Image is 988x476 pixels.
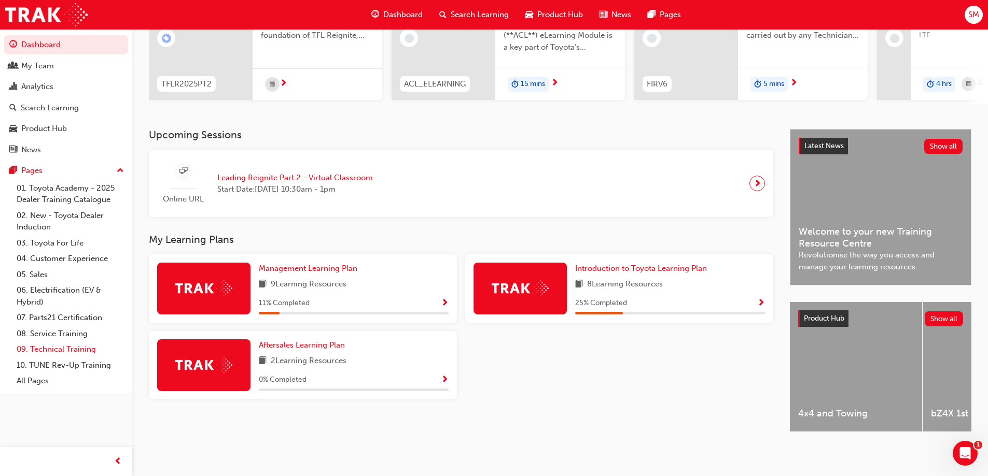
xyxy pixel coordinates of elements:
[968,9,979,21] span: SM
[9,146,17,155] span: news-icon
[647,34,657,43] span: learningRecordVerb_NONE-icon
[804,314,844,323] span: Product Hub
[12,235,128,251] a: 03. Toyota For Life
[511,78,519,91] span: duration-icon
[799,138,963,154] a: Latest NewsShow all
[925,311,964,326] button: Show all
[149,234,773,246] h3: My Learning Plans
[12,267,128,283] a: 05. Sales
[4,161,128,180] button: Pages
[953,441,978,466] iframe: Intercom live chat
[12,180,128,208] a: 01. Toyota Academy - 2025 Dealer Training Catalogue
[611,9,631,21] span: News
[217,172,373,184] span: Leading Reignite Part 2 - Virtual Classroom
[12,326,128,342] a: 08. Service Training
[12,282,128,310] a: 06. Electrification (EV & Hybrid)
[976,79,984,88] span: next-icon
[259,264,357,273] span: Management Learning Plan
[492,280,549,296] img: Trak
[5,3,88,26] img: Trak
[757,297,765,310] button: Show Progress
[175,357,232,373] img: Trak
[21,144,41,156] div: News
[660,9,681,21] span: Pages
[21,165,43,177] div: Pages
[790,79,798,88] span: next-icon
[4,140,128,160] a: News
[575,278,583,291] span: book-icon
[21,102,79,114] div: Search Learning
[21,123,67,135] div: Product Hub
[441,299,449,308] span: Show Progress
[12,357,128,373] a: 10. TUNE Rev-Up Training
[149,129,773,141] h3: Upcoming Sessions
[9,104,17,113] span: search-icon
[521,78,545,90] span: 15 mins
[117,164,124,178] span: up-icon
[754,78,761,91] span: duration-icon
[9,166,17,176] span: pages-icon
[280,79,287,89] span: next-icon
[4,35,128,54] a: Dashboard
[441,376,449,385] span: Show Progress
[441,297,449,310] button: Show Progress
[804,141,844,150] span: Latest News
[790,129,971,285] a: Latest NewsShow allWelcome to your new Training Resource CentreRevolutionise the way you access a...
[4,77,128,96] a: Analytics
[890,34,899,43] span: learningRecordVerb_NONE-icon
[537,9,583,21] span: Product Hub
[927,78,934,91] span: duration-icon
[161,78,212,90] span: TFLR2025PT2
[798,408,914,420] span: 4x4 and Towing
[12,373,128,389] a: All Pages
[924,139,963,154] button: Show all
[763,78,784,90] span: 5 mins
[525,8,533,21] span: car-icon
[259,355,267,368] span: book-icon
[798,310,963,327] a: Product HubShow all
[639,4,689,25] a: pages-iconPages
[259,297,310,309] span: 11 % Completed
[439,8,447,21] span: search-icon
[259,263,361,275] a: Management Learning Plan
[259,278,267,291] span: book-icon
[21,81,53,93] div: Analytics
[591,4,639,25] a: news-iconNews
[517,4,591,25] a: car-iconProduct Hub
[12,251,128,267] a: 04. Customer Experience
[179,165,187,178] span: sessionType_ONLINE_URL-icon
[575,264,707,273] span: Introduction to Toyota Learning Plan
[404,78,466,90] span: ACL_ELEARNING
[648,8,656,21] span: pages-icon
[12,208,128,235] a: 02. New - Toyota Dealer Induction
[936,78,952,90] span: 4 hrs
[217,183,373,195] span: Start Date: [DATE] 10:30am - 1pm
[451,9,509,21] span: Search Learning
[799,249,963,272] span: Revolutionise the way you access and manage your learning resources.
[504,18,617,53] span: The Australian Consumer Law (**ACL**) eLearning Module is a key part of Toyota’s compliance progr...
[799,226,963,249] span: Welcome to your new Training Resource Centre
[259,374,307,386] span: 0 % Completed
[259,340,345,350] span: Aftersales Learning Plan
[270,78,275,91] span: calendar-icon
[271,278,346,291] span: 9 Learning Resources
[754,176,761,191] span: next-icon
[974,441,982,449] span: 1
[371,8,379,21] span: guage-icon
[9,40,17,50] span: guage-icon
[587,278,663,291] span: 8 Learning Resources
[4,33,128,161] button: DashboardMy TeamAnalyticsSearch LearningProduct HubNews
[175,280,232,296] img: Trak
[790,302,922,431] a: 4x4 and Towing
[405,34,414,43] span: learningRecordVerb_NONE-icon
[9,124,17,134] span: car-icon
[441,373,449,386] button: Show Progress
[162,34,171,43] span: learningRecordVerb_ENROLL-icon
[271,355,346,368] span: 2 Learning Resources
[383,9,423,21] span: Dashboard
[157,158,765,209] a: Online URLLeading Reignite Part 2 - Virtual ClassroomStart Date:[DATE] 10:30am - 1pm
[647,78,667,90] span: FIRV6
[600,8,607,21] span: news-icon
